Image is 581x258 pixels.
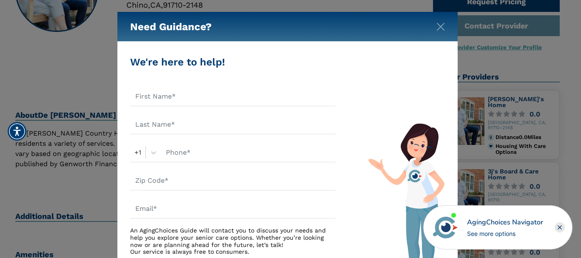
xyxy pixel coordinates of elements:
[130,171,336,190] input: Zip Code*
[161,143,336,162] input: Phone*
[8,122,26,141] div: Accessibility Menu
[436,21,445,29] button: Close
[467,229,543,238] div: See more options
[130,199,336,218] input: Email*
[130,87,336,106] input: First Name*
[467,217,543,227] div: AgingChoices Navigator
[130,12,212,42] h5: Need Guidance?
[130,54,336,70] div: We're here to help!
[555,222,565,232] div: Close
[436,23,445,31] img: modal-close.svg
[130,115,336,134] input: Last Name*
[130,227,336,255] div: An AgingChoices Guide will contact you to discuss your needs and help you explore your senior car...
[431,213,460,242] img: avatar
